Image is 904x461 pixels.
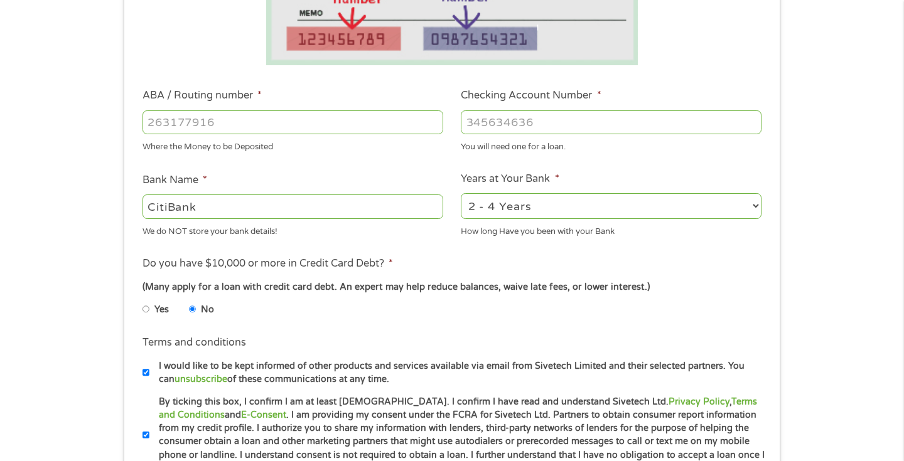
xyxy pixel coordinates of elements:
label: Yes [154,303,169,317]
div: (Many apply for a loan with credit card debt. An expert may help reduce balances, waive late fees... [143,280,761,294]
label: I would like to be kept informed of other products and services available via email from Sivetech... [149,359,765,386]
a: unsubscribe [175,374,227,384]
input: 345634636 [461,110,761,134]
label: ABA / Routing number [143,89,262,102]
label: Years at Your Bank [461,172,559,186]
div: Where the Money to be Deposited [143,137,443,154]
label: No [201,303,214,317]
a: E-Consent [241,410,286,420]
div: You will need one for a loan. [461,137,761,154]
a: Terms and Conditions [159,396,757,420]
label: Bank Name [143,174,207,187]
label: Do you have $10,000 or more in Credit Card Debt? [143,257,393,270]
label: Checking Account Number [461,89,601,102]
div: How long Have you been with your Bank [461,221,761,238]
a: Privacy Policy [669,396,729,407]
input: 263177916 [143,110,443,134]
label: Terms and conditions [143,336,246,349]
div: We do NOT store your bank details! [143,221,443,238]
